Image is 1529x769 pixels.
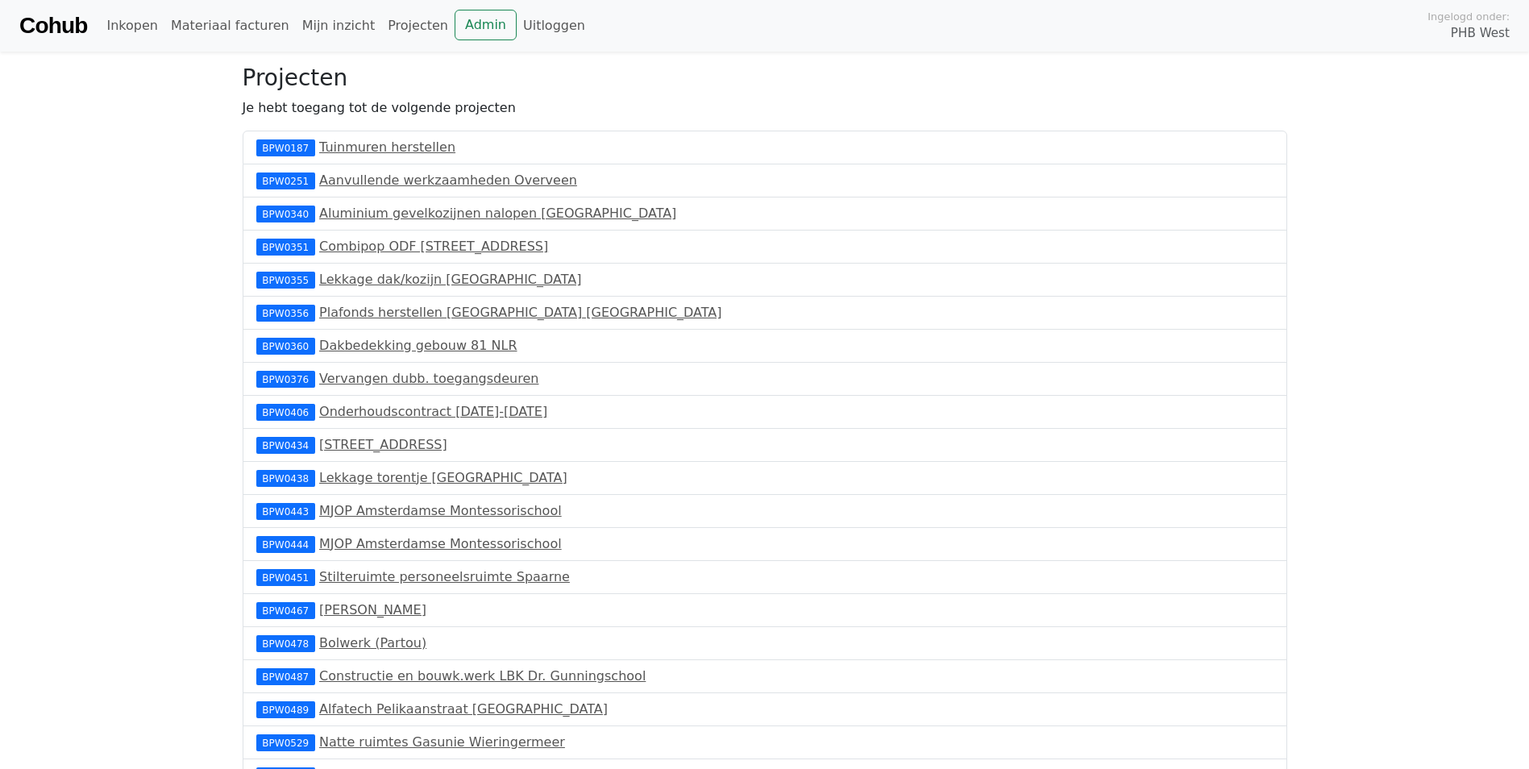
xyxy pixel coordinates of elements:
[256,437,315,453] div: BPW0434
[243,98,1287,118] p: Je hebt toegang tot de volgende projecten
[256,602,315,618] div: BPW0467
[1427,9,1510,24] span: Ingelogd onder:
[319,371,538,386] a: Vervangen dubb. toegangsdeuren
[256,404,315,420] div: BPW0406
[319,437,447,452] a: [STREET_ADDRESS]
[319,338,517,353] a: Dakbedekking gebouw 81 NLR
[256,470,315,486] div: BPW0438
[100,10,164,42] a: Inkopen
[319,602,426,617] a: [PERSON_NAME]
[319,139,455,155] a: Tuinmuren herstellen
[319,635,426,651] a: Bolwerk (Partou)
[256,701,315,717] div: BPW0489
[256,536,315,552] div: BPW0444
[319,206,676,221] a: Aluminium gevelkozijnen nalopen [GEOGRAPHIC_DATA]
[256,139,315,156] div: BPW0187
[1451,24,1510,43] span: PHB West
[319,536,562,551] a: MJOP Amsterdamse Montessorischool
[319,272,581,287] a: Lekkage dak/kozijn [GEOGRAPHIC_DATA]
[256,338,315,354] div: BPW0360
[256,569,315,585] div: BPW0451
[319,173,577,188] a: Aanvullende werkzaamheden Overveen
[319,734,565,750] a: Natte ruimtes Gasunie Wieringermeer
[256,272,315,288] div: BPW0355
[243,64,1287,92] h3: Projecten
[164,10,296,42] a: Materiaal facturen
[319,404,547,419] a: Onderhoudscontract [DATE]-[DATE]
[296,10,382,42] a: Mijn inzicht
[256,305,315,321] div: BPW0356
[256,668,315,684] div: BPW0487
[381,10,455,42] a: Projecten
[319,239,548,254] a: Combipop ODF [STREET_ADDRESS]
[256,206,315,222] div: BPW0340
[256,635,315,651] div: BPW0478
[319,668,646,684] a: Constructie en bouwk.werk LBK Dr. Gunningschool
[319,701,608,717] a: Alfatech Pelikaanstraat [GEOGRAPHIC_DATA]
[256,173,315,189] div: BPW0251
[319,503,562,518] a: MJOP Amsterdamse Montessorischool
[19,6,87,45] a: Cohub
[319,305,721,320] a: Plafonds herstellen [GEOGRAPHIC_DATA] [GEOGRAPHIC_DATA]
[256,239,315,255] div: BPW0351
[319,470,567,485] a: Lekkage torentje [GEOGRAPHIC_DATA]
[517,10,592,42] a: Uitloggen
[455,10,517,40] a: Admin
[256,371,315,387] div: BPW0376
[256,503,315,519] div: BPW0443
[319,569,570,584] a: Stilteruimte personeelsruimte Spaarne
[256,734,315,750] div: BPW0529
